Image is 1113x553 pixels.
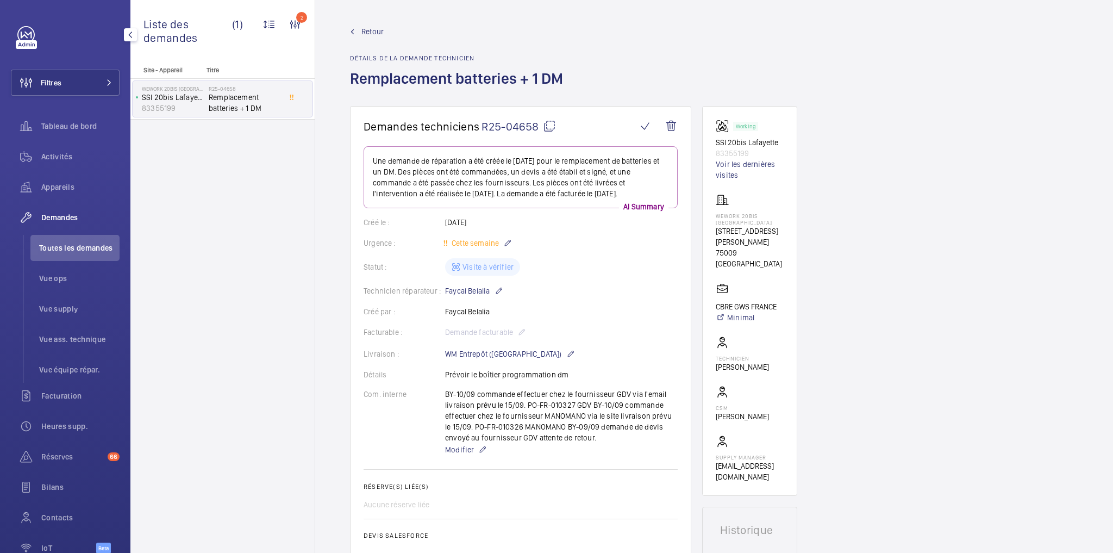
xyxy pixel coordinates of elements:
[716,312,777,323] a: Minimal
[39,334,120,345] span: Vue ass. technique
[482,120,556,133] span: R25-04658
[209,92,280,114] span: Remplacement batteries + 1 DM
[736,125,755,128] p: Working
[716,226,784,247] p: [STREET_ADDRESS][PERSON_NAME]
[716,362,769,372] p: [PERSON_NAME]
[373,156,668,199] p: Une demande de réparation a été créée le [DATE] pour le remplacement de batteries et un DM. Des p...
[41,451,103,462] span: Réserves
[350,54,570,62] h2: Détails de la demande technicien
[716,405,769,411] p: CSM
[41,212,120,223] span: Demandes
[364,483,678,490] h2: Réserve(s) liée(s)
[41,121,120,132] span: Tableau de bord
[39,303,120,314] span: Vue supply
[207,66,278,74] p: Titre
[619,201,668,212] p: AI Summary
[142,85,204,92] p: WeWork 20bis [GEOGRAPHIC_DATA]
[143,17,232,45] span: Liste des demandes
[41,512,120,523] span: Contacts
[142,103,204,114] p: 83355199
[716,454,784,461] p: Supply manager
[445,284,503,297] p: Faycal Belalia
[716,247,784,269] p: 75009 [GEOGRAPHIC_DATA]
[364,532,678,539] h2: Devis Salesforce
[39,273,120,284] span: Vue ops
[11,70,120,96] button: Filtres
[39,364,120,375] span: Vue équipe répar.
[209,85,280,92] h2: R25-04658
[41,390,120,401] span: Facturation
[716,148,784,159] p: 83355199
[361,26,384,37] span: Retour
[716,411,769,422] p: [PERSON_NAME]
[716,301,777,312] p: CBRE GWS FRANCE
[41,151,120,162] span: Activités
[108,452,120,461] span: 66
[445,347,575,361] p: WM Entrepôt ([GEOGRAPHIC_DATA])
[41,421,120,432] span: Heures supp.
[716,461,784,482] p: [EMAIL_ADDRESS][DOMAIN_NAME]
[716,137,784,148] p: SSI 20bis Lafayette
[130,66,202,74] p: Site - Appareil
[364,120,479,133] span: Demandes techniciens
[716,213,784,226] p: WeWork 20bis [GEOGRAPHIC_DATA]
[350,69,570,106] h1: Remplacement batteries + 1 DM
[41,482,120,493] span: Bilans
[716,355,769,362] p: Technicien
[39,243,120,253] span: Toutes les demandes
[716,159,784,181] a: Voir les dernières visites
[716,120,733,133] img: fire_alarm.svg
[41,182,120,192] span: Appareils
[449,239,499,247] span: Cette semaine
[720,525,779,536] h1: Historique
[41,77,61,88] span: Filtres
[142,92,204,103] p: SSI 20bis Lafayette
[445,444,474,455] span: Modifier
